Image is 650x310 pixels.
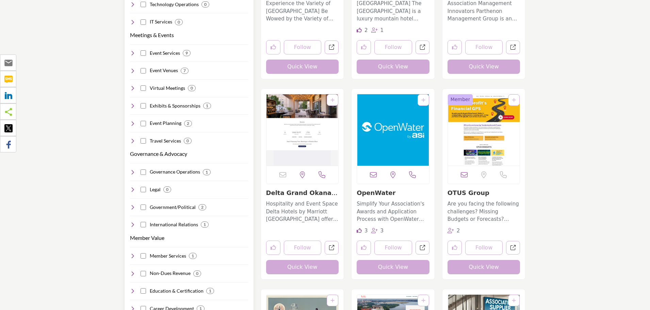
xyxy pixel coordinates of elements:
a: Add To List [421,298,425,303]
button: Quick View [448,60,520,74]
a: Open Listing in new tab [448,94,520,166]
i: Likes [357,228,362,233]
a: Open otus-group in new tab [506,241,520,255]
h4: Event Planning: Professional event planning services [150,120,181,127]
b: 0 [186,138,189,143]
a: Add To List [512,97,516,103]
div: 2 Results For Government/Political [198,204,206,210]
input: Select Event Services checkbox [141,50,146,56]
button: Like listing [266,241,280,255]
div: 1 Results For Education & Certification [206,288,214,294]
a: Add To List [512,298,516,303]
input: Select Virtual Meetings checkbox [141,85,146,91]
input: Select Technology Operations checkbox [141,2,146,7]
div: 2 Results For Event Planning [184,120,192,127]
button: Follow [284,40,322,54]
button: Quick View [357,60,429,74]
p: Hospitality and Event Space Delta Hotels by Marriott [GEOGRAPHIC_DATA] offers a premier event ven... [266,200,339,223]
div: 1 Results For Member Services [189,253,197,259]
input: Select Member Services checkbox [141,253,146,259]
h4: Member Services: Member-focused services and support [150,252,186,259]
span: Member [451,96,470,103]
b: 2 [201,205,204,210]
button: Member Value [130,234,164,242]
a: Open Listing in new tab [266,94,339,166]
span: 1 [380,27,384,33]
button: Follow [284,241,322,255]
button: Quick View [266,260,339,274]
a: OpenWater [357,189,395,196]
input: Select Event Venues checkbox [141,68,146,74]
a: Open experience-grand-rapids in new tab [325,40,339,54]
div: 1 Results For Exhibits & Sponsorships [203,103,211,109]
input: Select Legal checkbox [141,187,146,192]
h4: Event Services: Comprehensive event management services [150,50,180,56]
b: 2 [187,121,189,126]
h4: Legal: Legal services and support [150,186,161,193]
div: 1 Results For International Relations [201,222,209,228]
img: OpenWater [357,94,429,166]
input: Select Event Planning checkbox [141,121,146,126]
button: Follow [374,40,412,54]
div: Followers [448,227,460,235]
a: Open delta-grand-okanagan-resort-and-conference-centre in new tab [325,241,339,255]
b: 0 [166,187,168,192]
a: Add To List [330,298,335,303]
h4: Governance Operations: Services for effective governance operations [150,168,200,175]
h4: Education & Certification: Education and certification services [150,288,204,294]
div: 0 Results For Virtual Meetings [188,85,196,91]
span: 2 [364,27,368,33]
a: Simplify Your Association's Awards and Application Process with OpenWater OpenWater is a software... [357,198,429,223]
i: Likes [357,28,362,33]
div: 0 Results For Travel Services [184,138,192,144]
input: Select Exhibits & Sponsorships checkbox [141,103,146,109]
button: Governance & Advocacy [130,150,187,158]
h4: IT Services: IT services and support [150,18,172,25]
a: OTUS Group [448,189,489,196]
div: Followers [371,227,384,235]
input: Select Education & Certification checkbox [141,288,146,294]
button: Like listing [357,40,371,54]
button: Follow [465,241,503,255]
button: Like listing [448,40,462,54]
b: 9 [185,51,188,55]
button: Follow [465,40,503,54]
button: Meetings & Events [130,31,174,39]
button: Quick View [448,260,520,274]
b: 1 [192,254,194,258]
b: 0 [196,271,198,276]
button: Like listing [357,241,371,255]
span: 3 [380,228,384,234]
button: Quick View [266,60,339,74]
a: Open parthenon-management-group in new tab [506,40,520,54]
h4: International Relations: Services for managing international relations [150,221,198,228]
div: 0 Results For Non-Dues Revenue [193,271,201,277]
img: Delta Grand Okanagan Resort and Conference Centre [266,94,339,166]
a: Open sun-peaks-grand-hotel-conference-centre in new tab [416,40,429,54]
div: Followers [371,27,384,34]
a: Open openwater in new tab [416,241,429,255]
button: Follow [374,241,412,255]
button: Quick View [357,260,429,274]
input: Select International Relations checkbox [141,222,146,227]
h4: Exhibits & Sponsorships: Exhibition and sponsorship services [150,102,200,109]
button: Like listing [266,40,280,54]
h4: Virtual Meetings: Virtual meeting platforms and services [150,85,185,92]
a: Open Listing in new tab [357,94,429,166]
input: Select Governance Operations checkbox [141,169,146,175]
b: 0 [191,86,193,91]
b: 0 [178,20,180,25]
span: 3 [364,228,368,234]
a: Delta Grand Okanagan... [266,189,338,204]
input: Select Travel Services checkbox [141,138,146,144]
a: Hospitality and Event Space Delta Hotels by Marriott [GEOGRAPHIC_DATA] offers a premier event ven... [266,198,339,223]
div: 1 Results For Governance Operations [203,169,211,175]
h3: Delta Grand Okanagan Resort and Conference Centre [266,189,339,197]
div: 7 Results For Event Venues [181,68,189,74]
h4: Technology Operations: Services for managing technology operations [150,1,199,8]
h4: Travel Services: Travel planning and management services [150,137,181,144]
h4: Event Venues: Venues for hosting events [150,67,178,74]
